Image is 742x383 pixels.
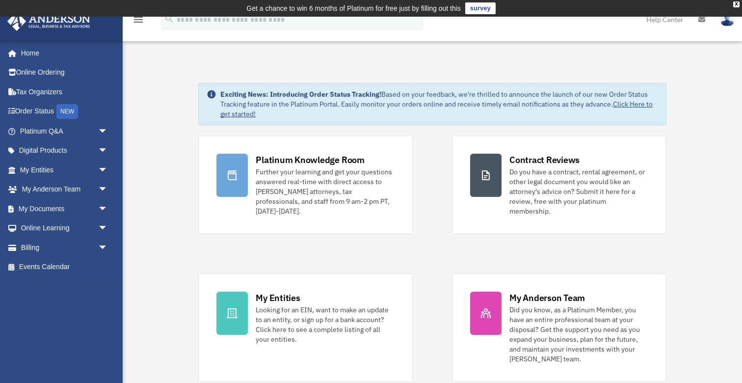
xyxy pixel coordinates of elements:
div: Based on your feedback, we're thrilled to announce the launch of our new Order Status Tracking fe... [220,89,658,119]
div: My Entities [256,292,300,304]
span: arrow_drop_down [98,121,118,141]
a: survey [465,2,496,14]
strong: Exciting News: Introducing Order Status Tracking! [220,90,381,99]
a: Digital Productsarrow_drop_down [7,141,123,161]
div: Get a chance to win 6 months of Platinum for free just by filling out this [246,2,461,14]
i: menu [132,14,144,26]
img: User Pic [720,12,735,27]
a: My Entities Looking for an EIN, want to make an update to an entity, or sign up for a bank accoun... [198,274,413,382]
a: Billingarrow_drop_down [7,238,123,257]
a: Home [7,43,118,63]
div: Did you know, as a Platinum Member, you have an entire professional team at your disposal? Get th... [509,305,648,364]
div: Looking for an EIN, want to make an update to an entity, or sign up for a bank account? Click her... [256,305,395,344]
div: Do you have a contract, rental agreement, or other legal document you would like an attorney's ad... [509,167,648,216]
a: My Entitiesarrow_drop_down [7,160,123,180]
div: My Anderson Team [509,292,585,304]
a: menu [132,17,144,26]
a: Click Here to get started! [220,100,653,118]
div: Platinum Knowledge Room [256,154,365,166]
a: Events Calendar [7,257,123,277]
div: Contract Reviews [509,154,580,166]
span: arrow_drop_down [98,219,118,239]
img: Anderson Advisors Platinum Portal [4,12,93,31]
span: arrow_drop_down [98,160,118,180]
i: search [164,13,175,24]
a: Online Ordering [7,63,123,82]
a: Platinum Knowledge Room Further your learning and get your questions answered real-time with dire... [198,136,413,234]
a: Online Learningarrow_drop_down [7,219,123,238]
a: Tax Organizers [7,82,123,102]
span: arrow_drop_down [98,141,118,161]
a: My Documentsarrow_drop_down [7,199,123,219]
span: arrow_drop_down [98,238,118,258]
div: close [733,1,740,7]
a: Contract Reviews Do you have a contract, rental agreement, or other legal document you would like... [452,136,666,234]
a: My Anderson Teamarrow_drop_down [7,180,123,199]
a: Order StatusNEW [7,102,123,122]
div: NEW [56,104,78,119]
span: arrow_drop_down [98,180,118,200]
span: arrow_drop_down [98,199,118,219]
a: Platinum Q&Aarrow_drop_down [7,121,123,141]
div: Further your learning and get your questions answered real-time with direct access to [PERSON_NAM... [256,167,395,216]
a: My Anderson Team Did you know, as a Platinum Member, you have an entire professional team at your... [452,274,666,382]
